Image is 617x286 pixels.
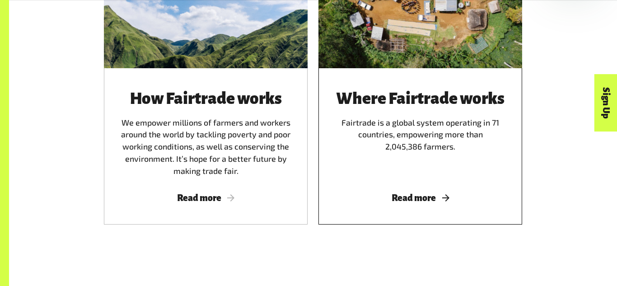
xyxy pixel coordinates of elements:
[329,90,511,177] div: Fairtrade is a global system operating in 71 countries, empowering more than 2,045,386 farmers.
[329,193,511,203] span: Read more
[115,90,297,108] h3: How Fairtrade works
[115,193,297,203] span: Read more
[329,90,511,108] h3: Where Fairtrade works
[115,90,297,177] div: We empower millions of farmers and workers around the world by tackling poverty and poor working ...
